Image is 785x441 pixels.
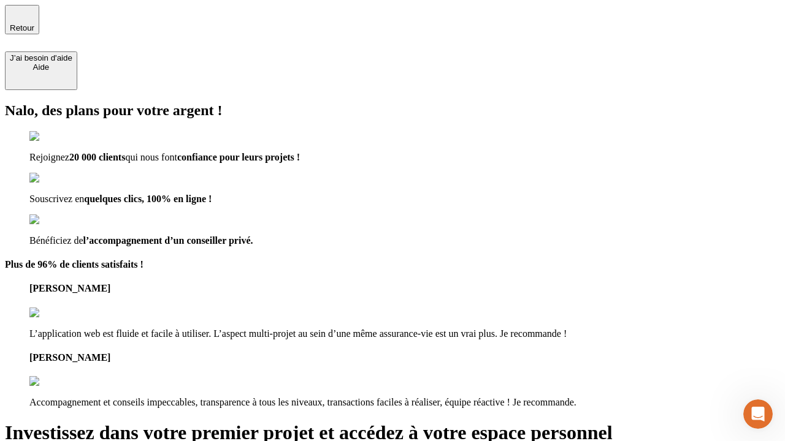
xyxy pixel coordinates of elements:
img: reviews stars [29,307,90,318]
span: l’accompagnement d’un conseiller privé. [83,235,253,246]
img: checkmark [29,131,82,142]
span: confiance pour leurs projets ! [177,152,300,162]
img: reviews stars [29,376,90,387]
span: Souscrivez en [29,194,84,204]
h2: Nalo, des plans pour votre argent ! [5,102,780,119]
span: Retour [10,23,34,32]
img: checkmark [29,214,82,225]
div: J’ai besoin d'aide [10,53,72,62]
iframe: Intercom live chat [743,399,773,429]
button: Retour [5,5,39,34]
h4: Plus de 96% de clients satisfaits ! [5,259,780,270]
span: qui nous font [125,152,177,162]
span: Rejoignez [29,152,69,162]
div: Aide [10,62,72,72]
h4: [PERSON_NAME] [29,283,780,294]
span: Bénéficiez de [29,235,83,246]
p: L’application web est fluide et facile à utiliser. L’aspect multi-projet au sein d’une même assur... [29,328,780,339]
span: 20 000 clients [69,152,126,162]
span: quelques clics, 100% en ligne ! [84,194,212,204]
img: checkmark [29,173,82,184]
p: Accompagnement et conseils impeccables, transparence à tous les niveaux, transactions faciles à r... [29,397,780,408]
h4: [PERSON_NAME] [29,352,780,363]
button: J’ai besoin d'aideAide [5,51,77,90]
